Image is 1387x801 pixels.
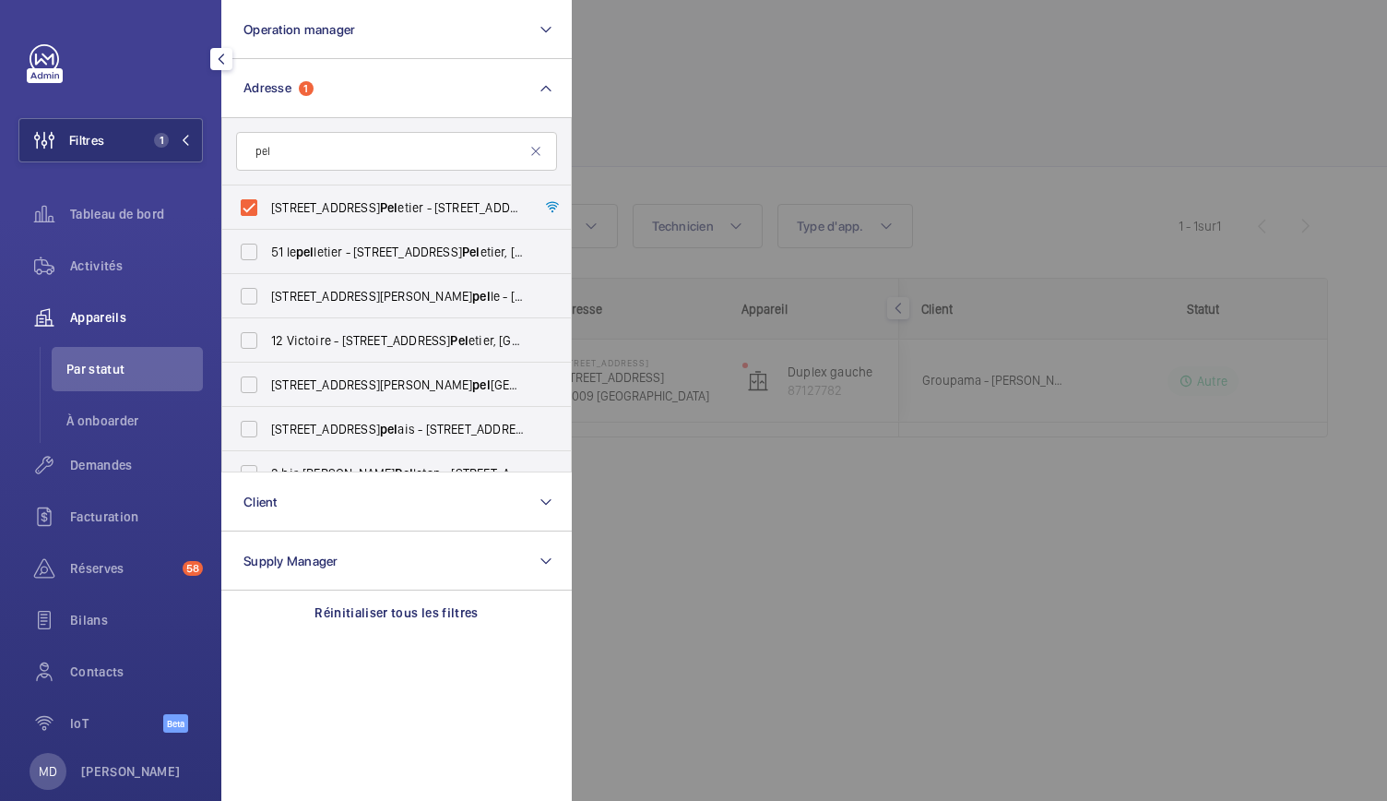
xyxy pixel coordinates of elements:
[66,360,203,378] span: Par statut
[154,133,169,148] span: 1
[18,118,203,162] button: Filtres1
[70,508,203,526] span: Facturation
[69,131,104,149] span: Filtres
[70,663,203,681] span: Contacts
[81,762,181,781] p: [PERSON_NAME]
[39,762,57,781] p: MD
[70,257,203,275] span: Activités
[66,412,203,430] span: À onboarder
[70,205,203,223] span: Tableau de bord
[70,714,163,733] span: IoT
[163,714,188,733] span: Beta
[70,308,203,327] span: Appareils
[183,561,203,576] span: 58
[70,559,175,578] span: Réserves
[70,456,203,474] span: Demandes
[70,611,203,629] span: Bilans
